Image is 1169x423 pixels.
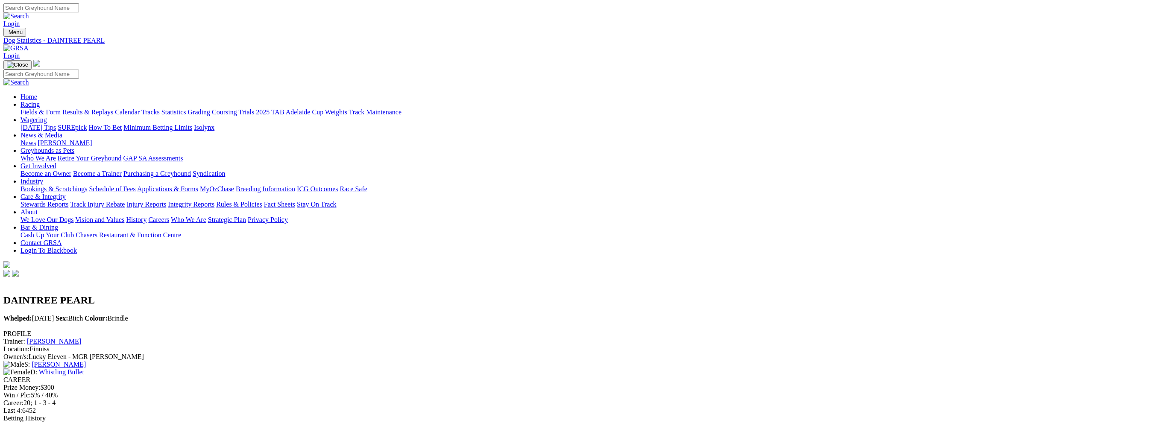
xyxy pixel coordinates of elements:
div: 6452 [3,407,1166,414]
div: News & Media [21,139,1166,147]
div: 5% / 40% [3,391,1166,399]
h2: DAINTREE PEARL [3,295,1166,306]
a: Racing [21,101,40,108]
div: Lucky Eleven - MGR [PERSON_NAME] [3,353,1166,361]
a: Integrity Reports [168,201,214,208]
a: Become a Trainer [73,170,122,177]
a: Who We Are [171,216,206,223]
div: Dog Statistics - DAINTREE PEARL [3,37,1166,44]
span: Location: [3,345,29,353]
img: Male [3,361,24,368]
a: Race Safe [340,185,367,193]
img: GRSA [3,44,29,52]
a: Purchasing a Greyhound [123,170,191,177]
a: Become an Owner [21,170,71,177]
a: Calendar [115,108,140,116]
input: Search [3,3,79,12]
div: About [21,216,1166,224]
a: Login [3,20,20,27]
img: twitter.svg [12,270,19,277]
a: Tracks [141,108,160,116]
a: GAP SA Assessments [123,155,183,162]
div: Get Involved [21,170,1166,178]
a: Weights [325,108,347,116]
a: Home [21,93,37,100]
a: Statistics [161,108,186,116]
img: logo-grsa-white.png [3,261,10,268]
a: Vision and Values [75,216,124,223]
img: logo-grsa-white.png [33,60,40,67]
a: [PERSON_NAME] [27,338,81,345]
a: Rules & Policies [216,201,262,208]
a: Contact GRSA [21,239,62,246]
a: Results & Replays [62,108,113,116]
a: Trials [238,108,254,116]
a: Chasers Restaurant & Function Centre [76,231,181,239]
a: Breeding Information [236,185,295,193]
div: Industry [21,185,1166,193]
a: SUREpick [58,124,87,131]
a: Syndication [193,170,225,177]
div: Racing [21,108,1166,116]
a: Bar & Dining [21,224,58,231]
span: D: [3,368,37,376]
a: Track Injury Rebate [70,201,125,208]
a: Fact Sheets [264,201,295,208]
a: Grading [188,108,210,116]
a: Wagering [21,116,47,123]
span: Bitch [56,315,83,322]
a: Retire Your Greyhound [58,155,122,162]
a: Whistling Bullet [39,368,84,376]
a: Industry [21,178,43,185]
a: News & Media [21,131,62,139]
button: Toggle navigation [3,28,26,37]
span: Win / Plc: [3,391,31,399]
img: Close [7,61,28,68]
span: Career: [3,399,23,406]
span: Owner/s: [3,353,29,360]
b: Whelped: [3,315,32,322]
img: facebook.svg [3,270,10,277]
div: Wagering [21,124,1166,131]
a: Stay On Track [297,201,336,208]
a: Injury Reports [126,201,166,208]
a: [PERSON_NAME] [32,361,86,368]
img: Search [3,79,29,86]
a: Coursing [212,108,237,116]
a: History [126,216,146,223]
a: Stewards Reports [21,201,68,208]
a: [PERSON_NAME] [38,139,92,146]
div: Bar & Dining [21,231,1166,239]
div: Finniss [3,345,1166,353]
a: Bookings & Scratchings [21,185,87,193]
span: [DATE] [3,315,54,322]
b: Colour: [85,315,107,322]
a: Minimum Betting Limits [123,124,192,131]
a: Login [3,52,20,59]
a: About [21,208,38,216]
a: Privacy Policy [248,216,288,223]
span: Trainer: [3,338,25,345]
div: $300 [3,384,1166,391]
a: News [21,139,36,146]
a: 2025 TAB Adelaide Cup [256,108,323,116]
a: Schedule of Fees [89,185,135,193]
a: Strategic Plan [208,216,246,223]
a: Login To Blackbook [21,247,77,254]
b: Sex: [56,315,68,322]
span: S: [3,361,30,368]
div: 20; 1 - 3 - 4 [3,399,1166,407]
a: MyOzChase [200,185,234,193]
a: How To Bet [89,124,122,131]
a: [DATE] Tips [21,124,56,131]
div: Betting History [3,414,1166,422]
a: Careers [148,216,169,223]
button: Toggle navigation [3,60,32,70]
a: Track Maintenance [349,108,401,116]
span: Brindle [85,315,128,322]
img: Search [3,12,29,20]
input: Search [3,70,79,79]
a: Greyhounds as Pets [21,147,74,154]
a: We Love Our Dogs [21,216,73,223]
a: Get Involved [21,162,56,169]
